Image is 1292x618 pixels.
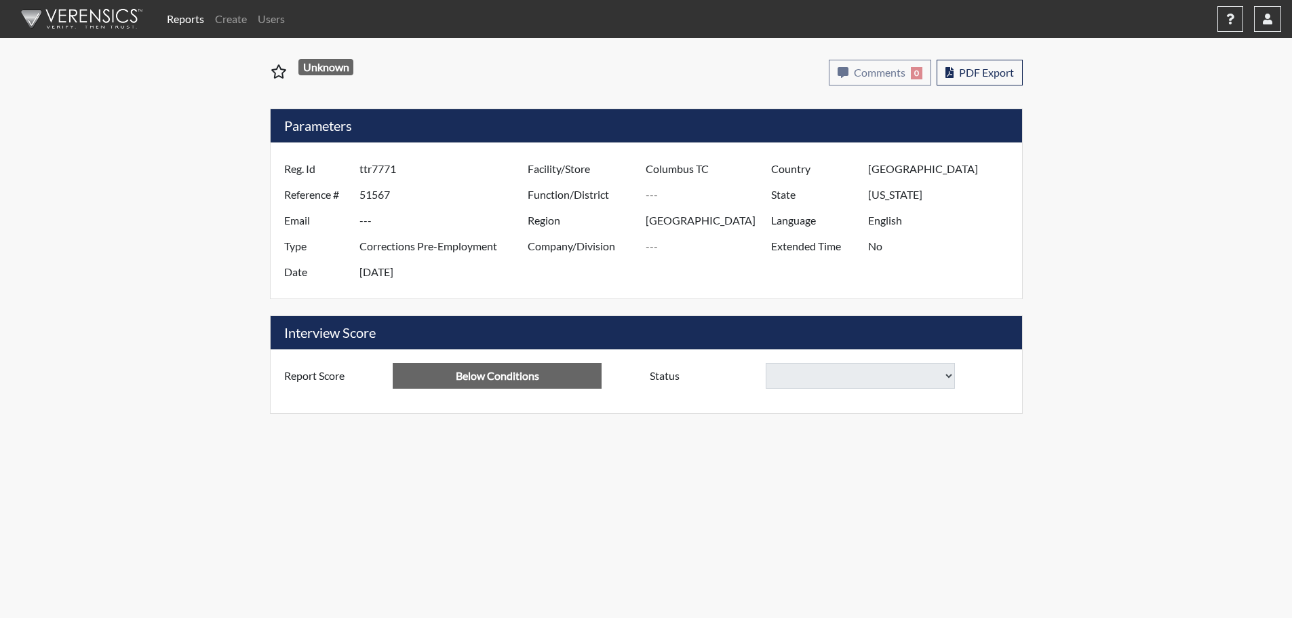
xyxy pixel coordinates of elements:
span: Unknown [298,59,353,75]
label: Extended Time [761,233,868,259]
label: Reg. Id [274,156,359,182]
input: --- [359,233,531,259]
input: --- [868,156,1018,182]
input: --- [359,156,531,182]
button: Comments0 [829,60,931,85]
input: --- [359,259,531,285]
input: --- [646,233,775,259]
label: State [761,182,868,208]
input: --- [868,233,1018,259]
input: --- [646,182,775,208]
label: Company/Division [517,233,646,259]
a: Users [252,5,290,33]
span: Comments [854,66,905,79]
a: Reports [161,5,210,33]
label: Country [761,156,868,182]
input: --- [359,182,531,208]
div: Document a decision to hire or decline a candiate [640,363,1019,389]
input: --- [646,208,775,233]
h5: Parameters [271,109,1022,142]
label: Report Score [274,363,393,389]
input: --- [359,208,531,233]
label: Email [274,208,359,233]
label: Region [517,208,646,233]
label: Status [640,363,766,389]
h5: Interview Score [271,316,1022,349]
input: --- [868,182,1018,208]
button: PDF Export [937,60,1023,85]
input: --- [393,363,602,389]
input: --- [646,156,775,182]
label: Function/District [517,182,646,208]
label: Language [761,208,868,233]
span: PDF Export [959,66,1014,79]
label: Reference # [274,182,359,208]
a: Create [210,5,252,33]
label: Date [274,259,359,285]
span: 0 [911,67,922,79]
input: --- [868,208,1018,233]
label: Type [274,233,359,259]
label: Facility/Store [517,156,646,182]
